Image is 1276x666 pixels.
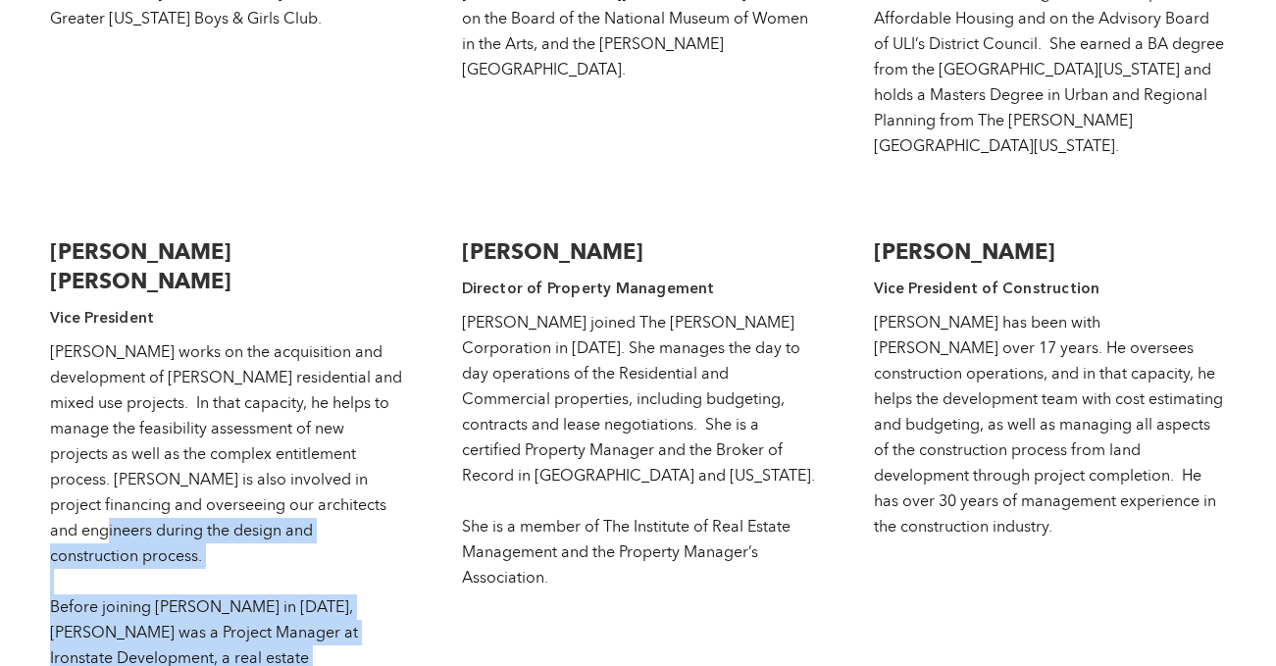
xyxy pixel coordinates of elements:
h4: Director of Property Management [462,277,815,300]
strong: [PERSON_NAME] [874,241,1055,263]
h3: [PERSON_NAME] [462,237,815,267]
h4: Vice President of Construction [874,277,1227,300]
div: [PERSON_NAME] joined The [PERSON_NAME] Corporation in [DATE]. She manages the day to day operatio... [462,310,815,590]
h4: Vice President [50,306,403,330]
h3: [PERSON_NAME] [PERSON_NAME] [50,237,403,296]
div: [PERSON_NAME] has been with [PERSON_NAME] over 17 years. He oversees construction operations, and... [874,310,1227,539]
